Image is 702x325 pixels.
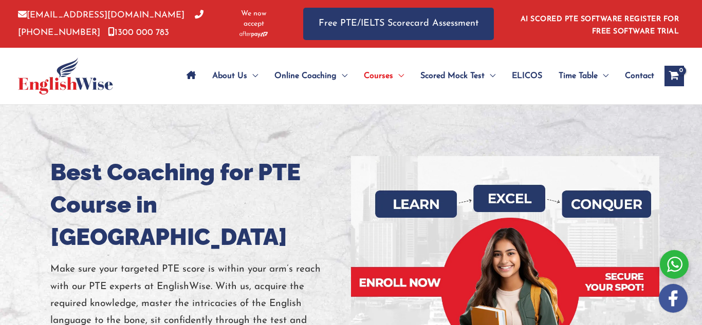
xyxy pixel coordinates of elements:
[659,284,688,313] img: white-facebook.png
[266,58,356,94] a: Online CoachingMenu Toggle
[521,15,679,35] a: AI SCORED PTE SOFTWARE REGISTER FOR FREE SOFTWARE TRIAL
[559,58,598,94] span: Time Table
[598,58,608,94] span: Menu Toggle
[18,11,204,36] a: [PHONE_NUMBER]
[504,58,550,94] a: ELICOS
[664,66,684,86] a: View Shopping Cart, empty
[337,58,347,94] span: Menu Toggle
[50,156,343,253] h1: Best Coaching for PTE Course in [GEOGRAPHIC_DATA]
[18,11,184,20] a: [EMAIL_ADDRESS][DOMAIN_NAME]
[178,58,654,94] nav: Site Navigation: Main Menu
[412,58,504,94] a: Scored Mock TestMenu Toggle
[617,58,654,94] a: Contact
[625,58,654,94] span: Contact
[550,58,617,94] a: Time TableMenu Toggle
[108,28,169,37] a: 1300 000 783
[230,9,278,29] span: We now accept
[514,7,684,41] aside: Header Widget 1
[485,58,495,94] span: Menu Toggle
[393,58,404,94] span: Menu Toggle
[274,58,337,94] span: Online Coaching
[204,58,266,94] a: About UsMenu Toggle
[247,58,258,94] span: Menu Toggle
[512,58,542,94] span: ELICOS
[356,58,412,94] a: CoursesMenu Toggle
[303,8,494,40] a: Free PTE/IELTS Scorecard Assessment
[364,58,393,94] span: Courses
[212,58,247,94] span: About Us
[420,58,485,94] span: Scored Mock Test
[18,58,113,94] img: cropped-ew-logo
[239,31,268,37] img: Afterpay-Logo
